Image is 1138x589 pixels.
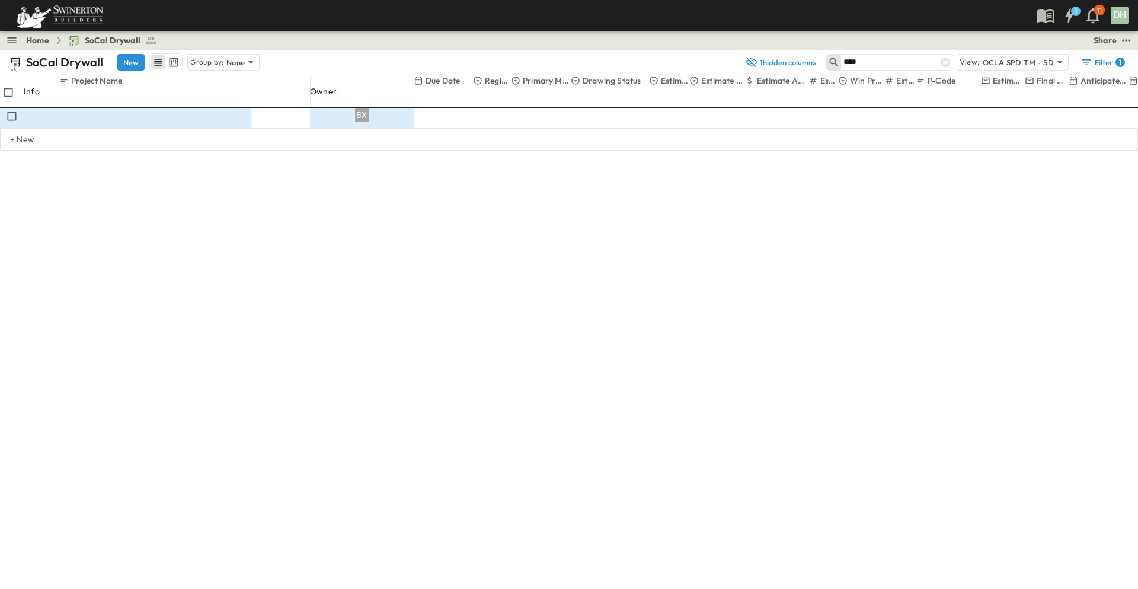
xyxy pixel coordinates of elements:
[149,53,183,71] div: table view
[355,108,369,122] div: BX
[166,55,181,69] button: kanban view
[71,75,122,87] p: Project Name
[190,56,224,68] p: Group by:
[1037,75,1069,87] p: Final Reviewer
[739,54,824,71] button: 1hidden columns
[26,34,164,46] nav: breadcrumbs
[26,54,103,71] p: SoCal Drywall
[1119,33,1133,47] button: test
[661,75,689,87] p: Estimate Type
[24,75,59,108] div: Info
[485,75,511,87] p: Region
[928,75,955,87] p: P-Code
[993,75,1025,87] p: Estimate Lead
[1111,7,1129,24] div: DH
[1081,56,1125,68] div: Filter
[850,75,884,87] p: Win Probability
[14,3,106,28] img: 6c363589ada0b36f064d841b69d3a419a338230e66bb0a533688fa5cc3e9e735.png
[310,75,414,108] div: Owner
[820,75,838,87] p: Estimate Round
[896,75,916,87] p: Estimate Number
[757,75,808,87] p: Estimate Amount
[151,55,165,69] button: row view
[583,75,641,87] p: Drawing Status
[960,56,980,69] p: View:
[10,133,17,145] p: + New
[1075,7,1077,16] h6: 1
[701,75,745,87] p: Estimate Status
[523,75,571,87] p: Primary Market
[983,56,1054,68] p: OCLA SPD TM - SD
[1097,6,1102,15] p: 11
[85,34,140,46] span: SoCal Drywall
[226,56,245,68] p: None
[1081,75,1129,87] p: Anticipated Start
[426,75,460,87] p: Due Date
[1094,34,1117,46] div: Share
[1119,58,1121,67] h6: 1
[26,34,49,46] a: Home
[117,54,145,71] button: New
